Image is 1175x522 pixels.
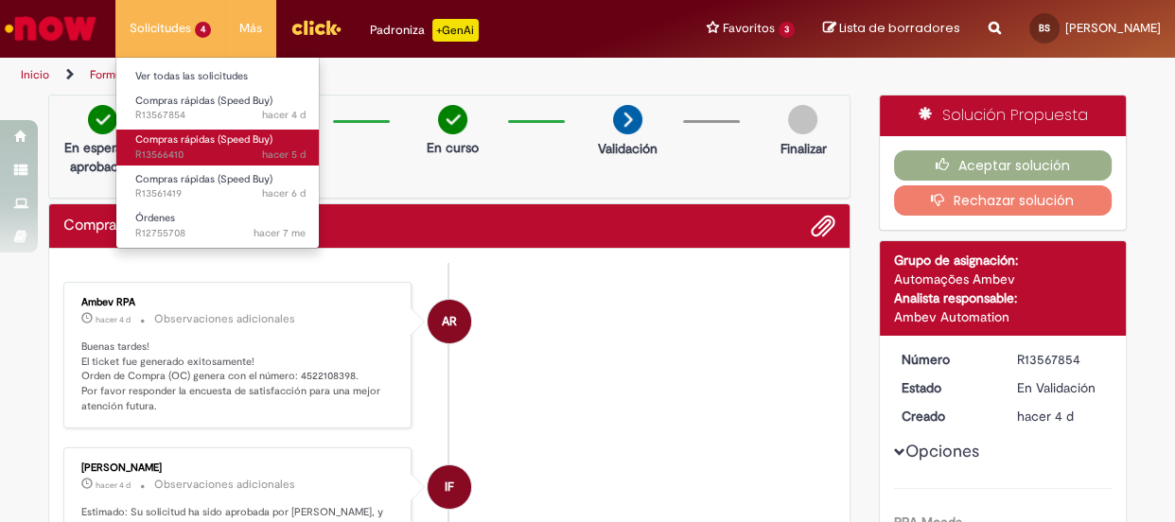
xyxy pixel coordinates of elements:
span: [PERSON_NAME] [1065,20,1161,36]
button: Agregar archivos adjuntos [811,214,835,238]
div: R13567854 [1017,350,1105,369]
div: En Validación [1017,378,1105,397]
span: hacer 4 d [96,479,131,491]
ul: Rutas de acceso a la página [14,58,769,93]
span: hacer 4 d [262,108,306,122]
time: 25/09/2025 16:32:47 [1017,408,1074,425]
time: 25/09/2025 12:20:26 [262,148,306,162]
div: Ignacio Franchini [428,465,471,509]
div: Grupo de asignación: [894,251,1113,270]
span: hacer 6 d [262,186,306,200]
div: Solución Propuesta [880,96,1127,136]
span: Compras rápidas (Speed Buy) [135,172,272,186]
span: BS [1039,22,1050,34]
a: Ver todas las solicitudes [116,66,324,87]
h2: Compras rápidas (Speed Buy) Historial de tickets [63,217,259,235]
span: R13561419 [135,186,306,201]
img: ServiceNow [2,9,99,47]
a: Abrir R13561419 : Compras rápidas (Speed Buy) [116,169,324,204]
span: hacer 4 d [96,314,131,325]
dt: Número [887,350,1004,369]
span: R13567854 [135,108,306,123]
time: 25/09/2025 16:43:41 [96,479,131,491]
span: R12755708 [135,226,306,241]
div: Ambev RPA [428,300,471,343]
a: Lista de borradores [823,20,960,38]
span: Más [239,19,262,38]
a: Formulário de Solicitud [90,67,208,82]
div: Automações Ambev [894,270,1113,288]
span: 4 [195,22,211,38]
small: Observaciones adicionales [154,477,295,493]
div: Padroniza [370,19,479,42]
p: Buenas tardes! El ticket fue generado exitosamente! Orden de Compra (OC) genera con el número: 45... [81,339,396,414]
div: Ambev Automation [894,307,1113,326]
span: Órdenes [135,211,175,225]
img: arrow-next.png [613,105,642,134]
img: check-circle-green.png [88,105,117,134]
button: Rechazar solución [894,185,1113,216]
span: hacer 4 d [1017,408,1074,425]
small: Observaciones adicionales [154,311,295,327]
button: Aceptar solución [894,150,1113,181]
img: click_logo_yellow_360x200.png [290,13,342,42]
div: 25/09/2025 16:32:47 [1017,407,1105,426]
time: 24/09/2025 08:05:33 [262,186,306,200]
ul: Solicitudes [115,57,320,249]
span: IF [445,464,454,510]
span: hacer 7 me [254,226,306,240]
span: Lista de borradores [839,19,960,37]
time: 25/09/2025 17:29:53 [96,314,131,325]
span: hacer 5 d [262,148,306,162]
div: [PERSON_NAME] [81,462,396,474]
span: 3 [779,22,795,38]
a: Abrir R13566410 : Compras rápidas (Speed Buy) [116,130,324,165]
span: Compras rápidas (Speed Buy) [135,132,272,147]
span: AR [442,299,457,344]
img: check-circle-green.png [438,105,467,134]
p: +GenAi [432,19,479,42]
span: R13566410 [135,148,306,163]
p: Validación [598,139,658,158]
time: 06/03/2025 15:23:25 [254,226,306,240]
a: Inicio [21,67,49,82]
p: En curso [427,138,479,157]
span: Solicitudes [130,19,191,38]
div: Ambev RPA [81,297,396,308]
div: Analista responsable: [894,288,1113,307]
img: img-circle-grey.png [788,105,817,134]
p: En espera de aprobación [57,138,149,176]
a: Abrir R13567854 : Compras rápidas (Speed Buy) [116,91,324,126]
dt: Creado [887,407,1004,426]
time: 25/09/2025 16:32:48 [262,108,306,122]
a: Abrir R12755708 : Órdenes [116,208,324,243]
span: Compras rápidas (Speed Buy) [135,94,272,108]
span: Favoritos [723,19,775,38]
dt: Estado [887,378,1004,397]
p: Finalizar [780,139,826,158]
